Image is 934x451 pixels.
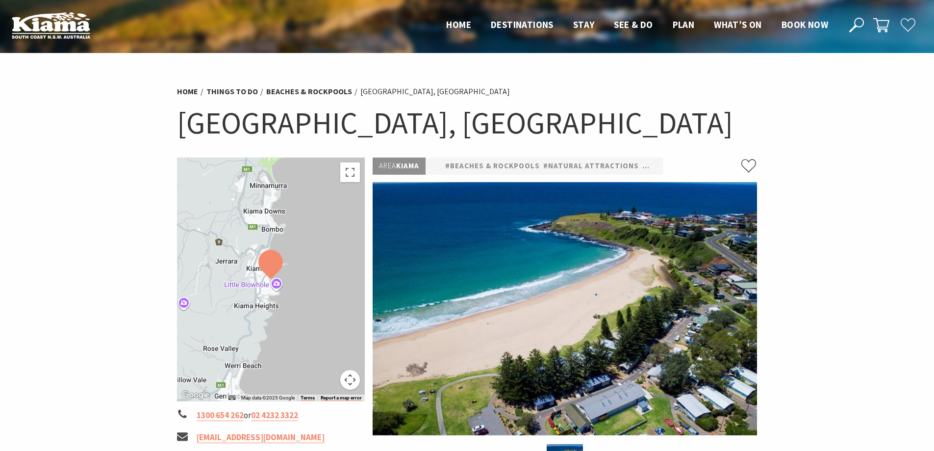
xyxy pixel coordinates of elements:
[373,158,426,175] p: Kiama
[266,86,352,97] a: Beaches & Rockpools
[614,19,653,30] span: See & Do
[491,19,554,30] span: Destinations
[241,395,295,400] span: Map data ©2025 Google
[177,409,365,422] li: or
[379,161,396,170] span: Area
[445,160,540,172] a: #Beaches & Rockpools
[12,12,90,39] img: Kiama Logo
[714,19,762,30] span: What’s On
[197,410,244,421] a: 1300 654 262
[228,395,235,401] button: Keyboard shortcuts
[177,103,757,143] h1: [GEOGRAPHIC_DATA], [GEOGRAPHIC_DATA]
[543,160,639,172] a: #Natural Attractions
[179,389,212,401] a: Open this area in Google Maps (opens a new window)
[360,85,510,98] li: [GEOGRAPHIC_DATA], [GEOGRAPHIC_DATA]
[340,370,360,390] button: Map camera controls
[177,86,198,97] a: Home
[436,17,838,33] nav: Main Menu
[206,86,258,97] a: Things To Do
[446,19,471,30] span: Home
[340,162,360,182] button: Toggle fullscreen view
[251,410,298,421] a: 02 4232 3322
[321,395,362,401] a: Report a map error
[573,19,595,30] span: Stay
[179,389,212,401] img: Google
[301,395,315,401] a: Terms (opens in new tab)
[673,19,695,30] span: Plan
[373,182,757,435] img: Kendalls Beach Kiama
[782,19,828,30] span: Book now
[197,432,325,443] a: [EMAIL_ADDRESS][DOMAIN_NAME]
